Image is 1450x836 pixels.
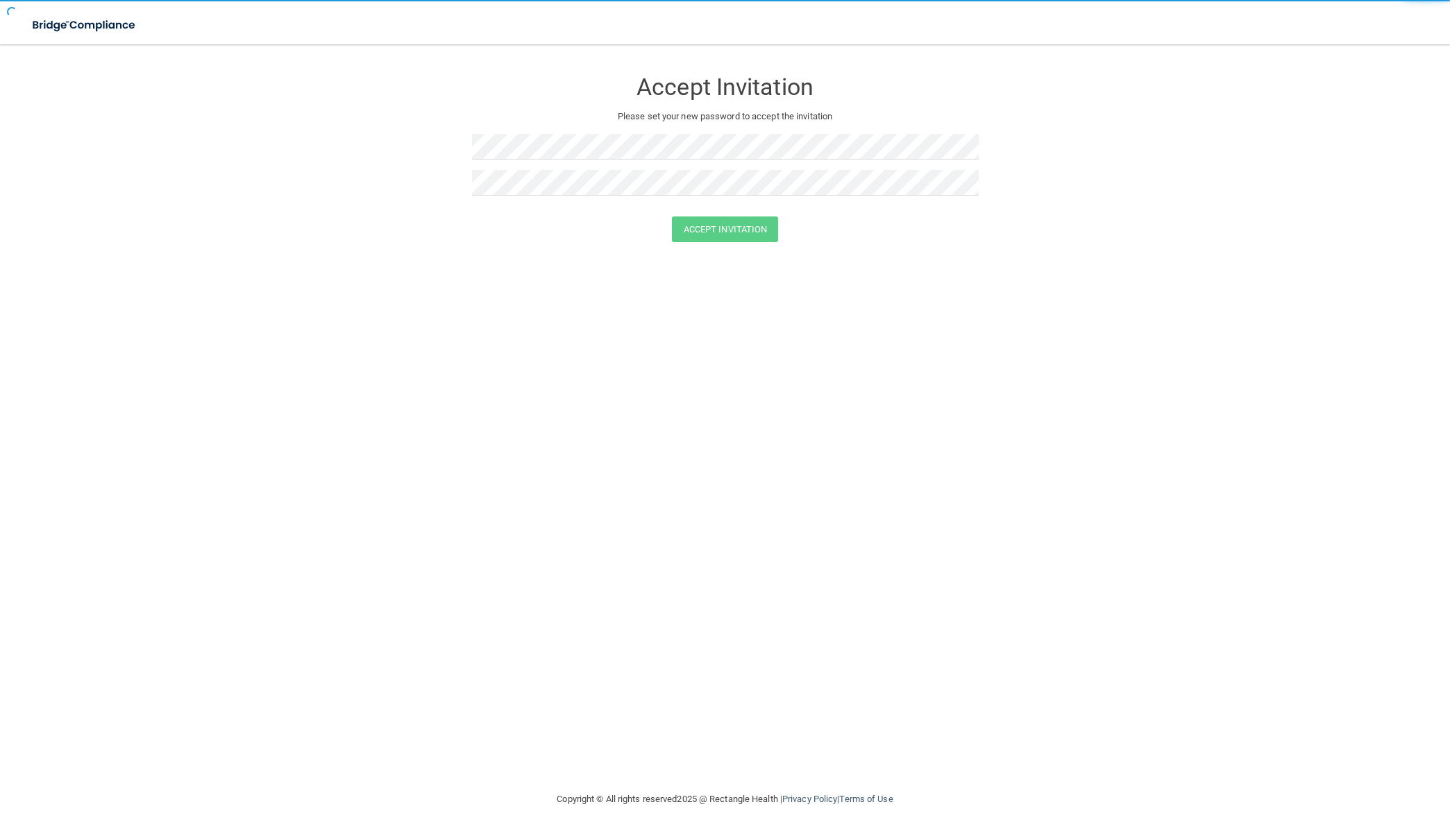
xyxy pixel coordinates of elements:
[482,108,968,125] p: Please set your new password to accept the invitation
[839,794,893,804] a: Terms of Use
[782,794,837,804] a: Privacy Policy
[472,74,979,100] h3: Accept Invitation
[21,11,149,40] img: bridge_compliance_login_screen.278c3ca4.svg
[672,216,779,242] button: Accept Invitation
[472,777,979,821] div: Copyright © All rights reserved 2025 @ Rectangle Health | |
